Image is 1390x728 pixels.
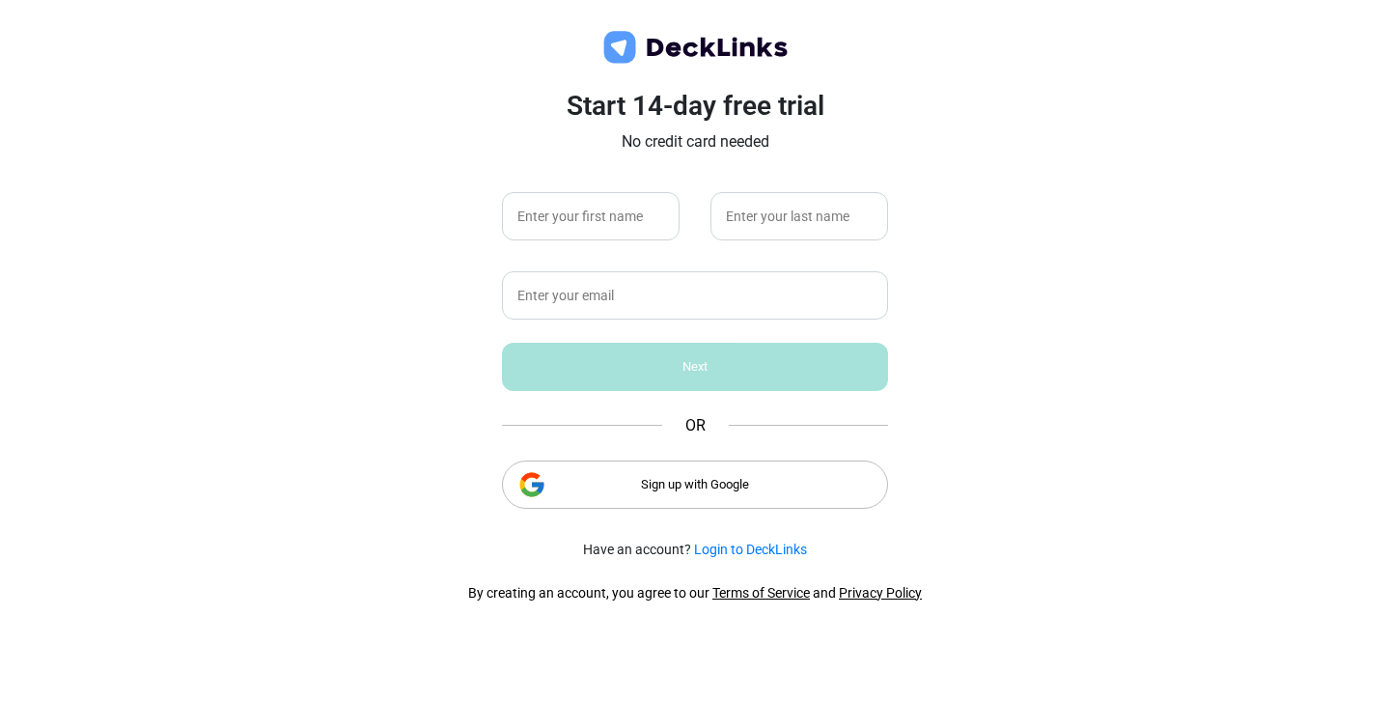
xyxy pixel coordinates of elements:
h3: Start 14-day free trial [502,90,888,123]
div: By creating an account, you agree to our and [468,583,922,603]
input: Enter your first name [502,192,680,240]
div: Sign up with Google [502,461,888,509]
span: OR [685,414,706,437]
a: Privacy Policy [839,585,922,601]
small: Have an account? [583,540,807,560]
img: deck-links-logo.c572c7424dfa0d40c150da8c35de9cd0.svg [598,28,792,67]
input: Enter your email [502,271,888,320]
input: Enter your last name [710,192,888,240]
a: Terms of Service [712,585,810,601]
a: Login to DeckLinks [694,542,807,557]
p: No credit card needed [502,130,888,154]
